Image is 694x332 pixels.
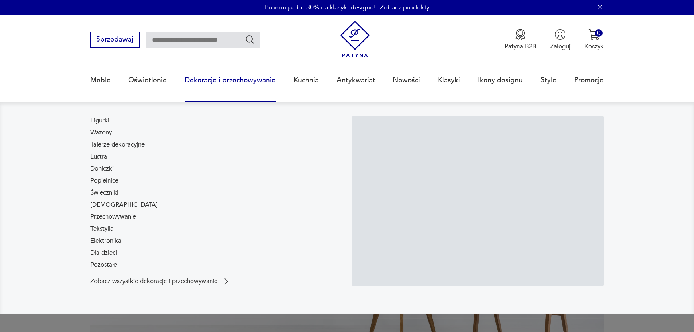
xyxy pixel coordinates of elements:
a: Talerze dekoracyjne [90,140,145,149]
a: Oświetlenie [128,63,167,97]
a: Nowości [393,63,420,97]
img: Patyna - sklep z meblami i dekoracjami vintage [337,21,373,58]
button: Szukaj [245,34,255,45]
p: Zobacz wszystkie dekoracje i przechowywanie [90,278,217,284]
div: 0 [595,29,603,37]
a: Świeczniki [90,188,118,197]
a: Dekoracje i przechowywanie [185,63,276,97]
a: Ikony designu [478,63,523,97]
a: Promocje [574,63,604,97]
a: Popielnice [90,176,118,185]
a: Meble [90,63,111,97]
img: Ikonka użytkownika [554,29,566,40]
img: Ikona koszyka [588,29,600,40]
a: Klasyki [438,63,460,97]
a: Ikona medaluPatyna B2B [505,29,536,51]
img: Ikona medalu [515,29,526,40]
a: Figurki [90,116,109,125]
a: Doniczki [90,164,114,173]
a: Zobacz wszystkie dekoracje i przechowywanie [90,277,231,286]
a: Antykwariat [337,63,375,97]
p: Promocja do -30% na klasyki designu! [265,3,376,12]
a: Lustra [90,152,107,161]
button: 0Koszyk [584,29,604,51]
p: Zaloguj [550,42,571,51]
a: Pozostałe [90,261,117,269]
button: Sprzedawaj [90,32,140,48]
a: [DEMOGRAPHIC_DATA] [90,200,158,209]
a: Sprzedawaj [90,37,140,43]
a: Kuchnia [294,63,319,97]
a: Dla dzieci [90,249,117,257]
a: Style [541,63,557,97]
a: Przechowywanie [90,212,136,221]
a: Tekstylia [90,224,114,233]
a: Wazony [90,128,112,137]
p: Koszyk [584,42,604,51]
p: Patyna B2B [505,42,536,51]
a: Elektronika [90,237,121,245]
button: Patyna B2B [505,29,536,51]
button: Zaloguj [550,29,571,51]
a: Zobacz produkty [380,3,430,12]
